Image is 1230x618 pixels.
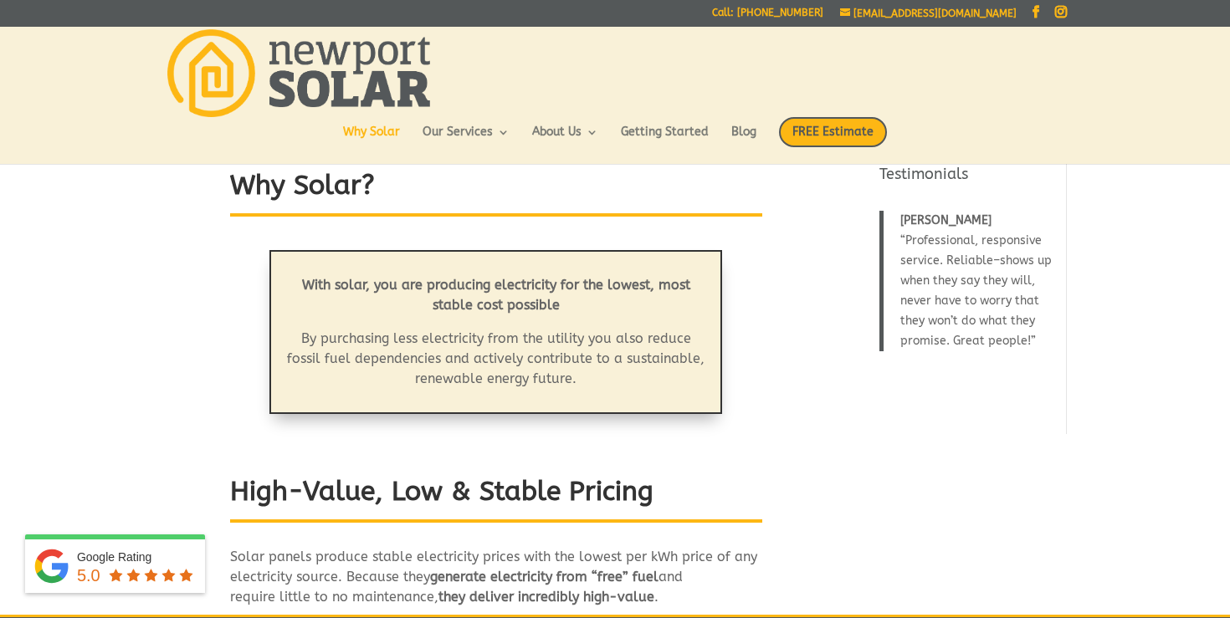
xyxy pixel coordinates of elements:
[879,164,1056,193] h4: Testimonials
[712,8,823,25] a: Call: [PHONE_NUMBER]
[879,211,1056,351] blockquote: Professional, responsive service. Reliable–shows up when they say they will, never have to worry ...
[840,8,1017,19] a: [EMAIL_ADDRESS][DOMAIN_NAME]
[430,569,659,585] strong: generate electricity from “free” fuel
[167,29,430,117] img: Newport Solar | Solar Energy Optimized.
[230,170,375,201] strong: Why Solar?
[779,117,887,164] a: FREE Estimate
[230,476,653,507] strong: High-Value, Low & Stable Pricing
[731,126,756,155] a: Blog
[284,329,708,389] p: By purchasing less electricity from the utility you also reduce fossil fuel dependencies and acti...
[900,213,992,227] span: [PERSON_NAME]
[438,589,654,605] strong: they deliver incredibly high-value
[423,126,510,155] a: Our Services
[621,126,709,155] a: Getting Started
[77,566,100,585] span: 5.0
[343,126,400,155] a: Why Solar
[532,126,598,155] a: About Us
[77,549,197,565] div: Google Rating
[779,117,887,147] span: FREE Estimate
[302,277,690,313] strong: With solar, you are producing electricity for the lowest, most stable cost possible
